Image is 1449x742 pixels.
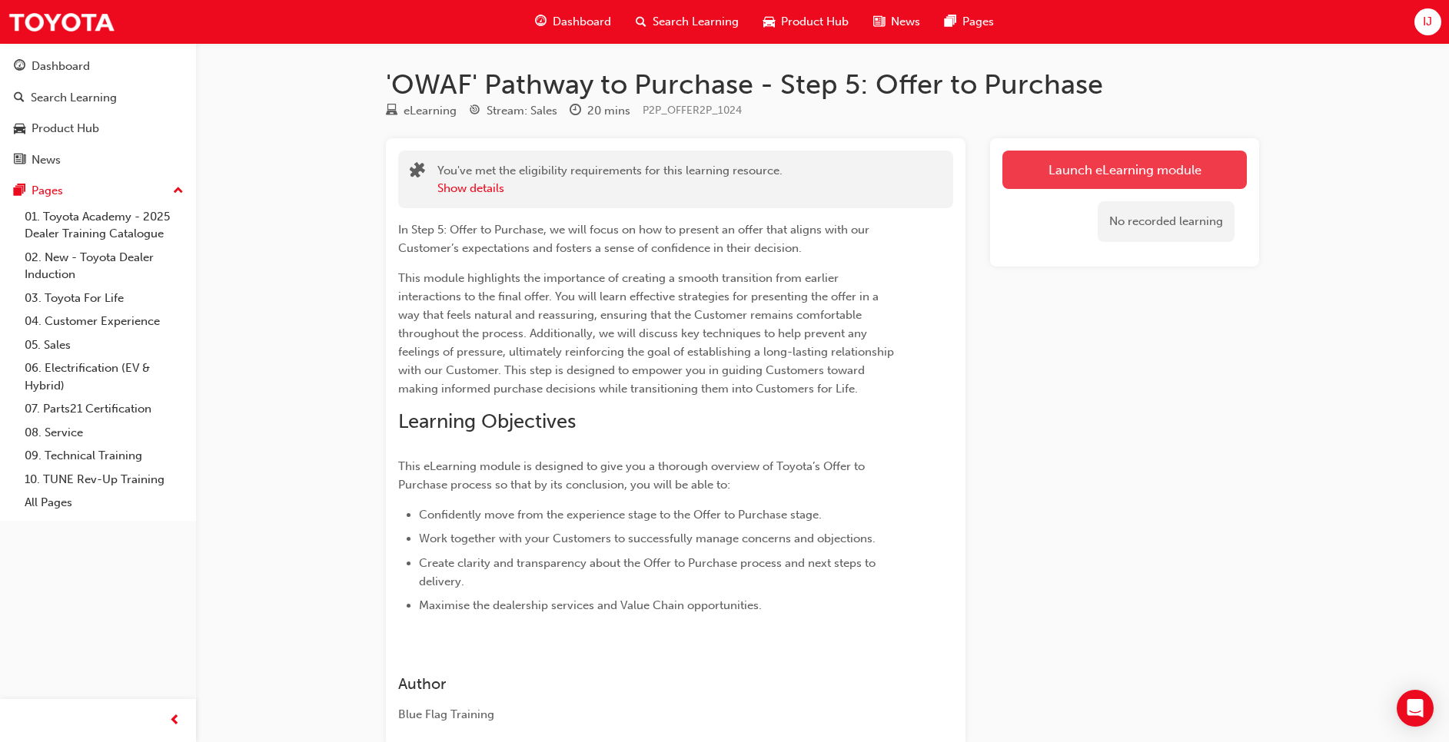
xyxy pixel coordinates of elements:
a: search-iconSearch Learning [623,6,751,38]
div: You've met the eligibility requirements for this learning resource. [437,162,783,197]
a: News [6,146,190,174]
a: 08. Service [18,421,190,445]
div: Duration [570,101,630,121]
button: Pages [6,177,190,205]
span: Confidently move from the experience stage to the Offer to Purchase stage. [419,508,822,522]
button: DashboardSearch LearningProduct HubNews [6,49,190,177]
div: Stream: Sales [487,102,557,120]
span: Product Hub [781,13,849,31]
a: 10. TUNE Rev-Up Training [18,468,190,492]
img: Trak [8,5,115,39]
a: 03. Toyota For Life [18,287,190,310]
span: clock-icon [570,104,581,118]
a: 04. Customer Experience [18,310,190,333]
span: Create clarity and transparency about the Offer to Purchase process and next steps to delivery. [419,556,879,588]
a: 07. Parts21 Certification [18,397,190,421]
a: 01. Toyota Academy - 2025 Dealer Training Catalogue [18,205,190,246]
span: learningResourceType_ELEARNING-icon [386,104,397,118]
span: Search Learning [653,13,739,31]
span: guage-icon [14,60,25,74]
span: prev-icon [169,711,181,730]
span: Learning Objectives [398,409,576,433]
span: Learning resource code [643,104,742,117]
a: 06. Electrification (EV & Hybrid) [18,356,190,397]
div: Type [386,101,457,121]
span: puzzle-icon [410,164,425,181]
div: eLearning [404,102,457,120]
h1: 'OWAF' Pathway to Purchase - Step 5: Offer to Purchase [386,68,1259,101]
a: guage-iconDashboard [523,6,623,38]
a: Product Hub [6,114,190,143]
span: Pages [962,13,994,31]
button: IJ [1414,8,1441,35]
a: Dashboard [6,52,190,81]
span: In Step 5: Offer to Purchase, we will focus on how to present an offer that aligns with our Custo... [398,223,872,255]
span: IJ [1423,13,1432,31]
a: All Pages [18,491,190,515]
div: No recorded learning [1098,201,1235,242]
div: Product Hub [32,120,99,137]
div: News [32,151,61,169]
a: 09. Technical Training [18,444,190,468]
a: Search Learning [6,84,190,112]
div: Blue Flag Training [398,706,898,724]
a: 02. New - Toyota Dealer Induction [18,246,190,287]
a: car-iconProduct Hub [751,6,861,38]
span: news-icon [14,154,25,167]
span: car-icon [763,12,775,31]
div: Search Learning [31,89,117,107]
button: Show details [437,180,504,197]
span: Dashboard [553,13,611,31]
a: pages-iconPages [932,6,1006,38]
span: search-icon [14,91,25,105]
div: Pages [32,182,63,200]
span: target-icon [469,104,480,118]
span: News [891,13,920,31]
div: Open Intercom Messenger [1397,690,1434,727]
span: This module highlights the importance of creating a smooth transition from earlier interactions t... [398,271,897,396]
div: 20 mins [587,102,630,120]
span: car-icon [14,122,25,136]
span: news-icon [873,12,885,31]
a: news-iconNews [861,6,932,38]
span: pages-icon [945,12,956,31]
span: This eLearning module is designed to give you a thorough overview of Toyota’s Offer to Purchase p... [398,459,868,492]
a: 05. Sales [18,333,190,357]
span: pages-icon [14,184,25,198]
span: Work together with your Customers to successfully manage concerns and objections. [419,532,876,545]
span: guage-icon [535,12,547,31]
div: Dashboard [32,58,90,75]
span: up-icon [173,181,184,201]
a: Launch eLearning module [1002,151,1247,189]
h3: Author [398,675,898,693]
span: search-icon [636,12,646,31]
span: Maximise the dealership services and Value Chain opportunities. [419,598,762,612]
div: Stream [469,101,557,121]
